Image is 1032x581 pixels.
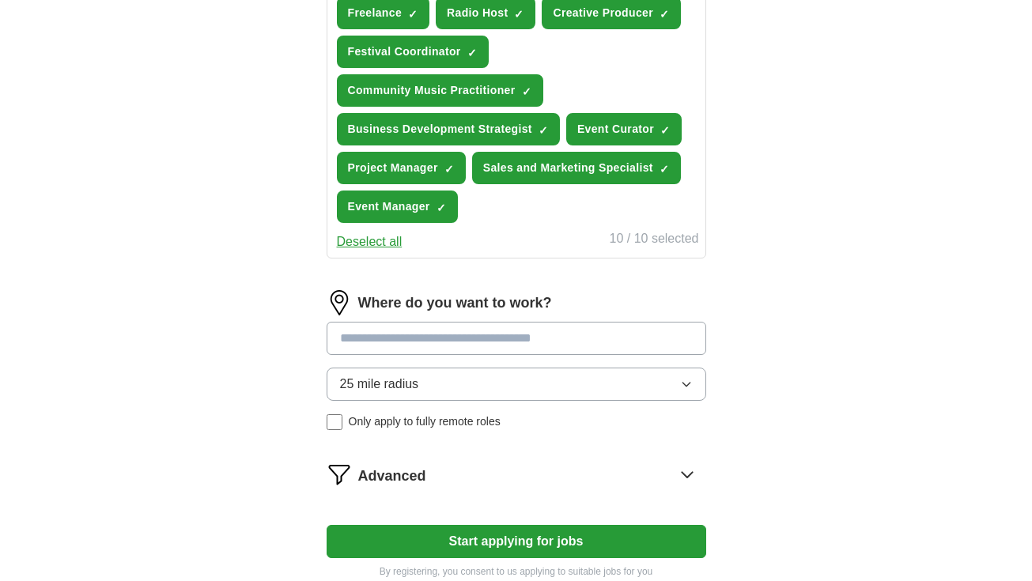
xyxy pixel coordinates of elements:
[348,82,516,99] span: Community Music Practitioner
[327,462,352,487] img: filter
[349,413,501,430] span: Only apply to fully remote roles
[660,8,669,21] span: ✓
[610,229,699,251] div: 10 / 10 selected
[472,152,681,184] button: Sales and Marketing Specialist✓
[348,5,403,21] span: Freelance
[358,466,426,487] span: Advanced
[327,564,706,579] p: By registering, you consent to us applying to suitable jobs for you
[483,160,653,176] span: Sales and Marketing Specialist
[566,113,682,145] button: Event Curator✓
[327,368,706,401] button: 25 mile radius
[337,232,403,251] button: Deselect all
[522,85,531,98] span: ✓
[340,375,419,394] span: 25 mile radius
[348,198,430,215] span: Event Manager
[348,160,438,176] span: Project Manager
[337,113,560,145] button: Business Development Strategist✓
[660,163,669,175] span: ✓
[660,124,670,137] span: ✓
[327,290,352,315] img: location.png
[337,74,543,107] button: Community Music Practitioner✓
[337,152,466,184] button: Project Manager✓
[408,8,418,21] span: ✓
[348,43,461,60] span: Festival Coordinator
[337,36,489,68] button: Festival Coordinator✓
[577,121,654,138] span: Event Curator
[447,5,508,21] span: Radio Host
[348,121,532,138] span: Business Development Strategist
[358,292,552,314] label: Where do you want to work?
[327,414,342,430] input: Only apply to fully remote roles
[327,525,706,558] button: Start applying for jobs
[444,163,454,175] span: ✓
[553,5,653,21] span: Creative Producer
[337,191,458,223] button: Event Manager✓
[467,47,477,59] span: ✓
[437,202,446,214] span: ✓
[539,124,548,137] span: ✓
[514,8,524,21] span: ✓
